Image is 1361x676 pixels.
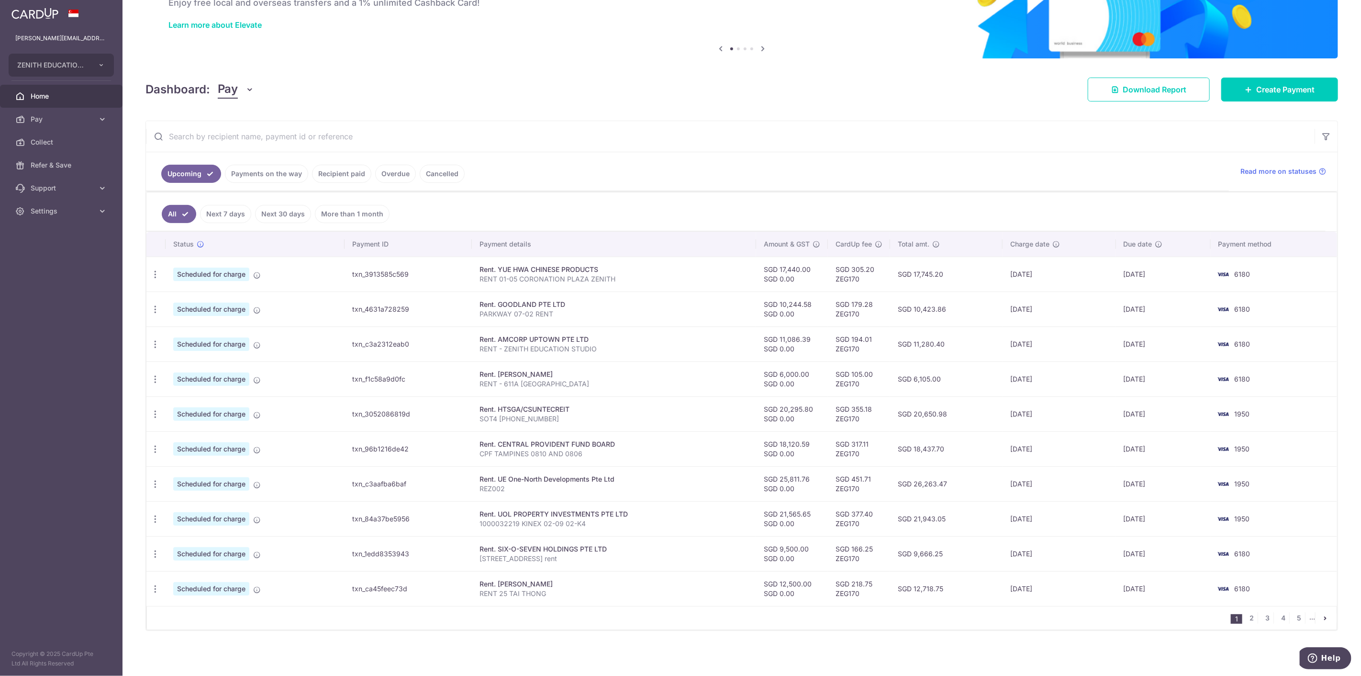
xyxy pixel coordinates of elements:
[420,165,465,183] a: Cancelled
[1003,501,1116,536] td: [DATE]
[1003,536,1116,571] td: [DATE]
[480,474,749,484] div: Rent. UE One-North Developments Pte Ltd
[345,571,472,606] td: txn_ca45feec73d
[756,361,828,396] td: SGD 6,000.00 SGD 0.00
[480,405,749,414] div: Rent. HTSGA/CSUNTECREIT
[162,205,196,223] a: All
[1003,257,1116,292] td: [DATE]
[472,232,757,257] th: Payment details
[480,370,749,379] div: Rent. [PERSON_NAME]
[1116,361,1211,396] td: [DATE]
[480,579,749,589] div: Rent. [PERSON_NAME]
[756,536,828,571] td: SGD 9,500.00 SGD 0.00
[31,137,94,147] span: Collect
[480,519,749,529] p: 1000032219 KINEX 02-09 02-K4
[828,571,890,606] td: SGD 218.75 ZEG170
[890,257,1003,292] td: SGD 17,745.20
[480,484,749,494] p: REZ002
[828,327,890,361] td: SGD 194.01 ZEG170
[200,205,251,223] a: Next 7 days
[11,8,58,19] img: CardUp
[1214,583,1233,595] img: Bank Card
[1003,292,1116,327] td: [DATE]
[1214,269,1233,280] img: Bank Card
[1235,270,1250,278] span: 6180
[1240,167,1316,176] span: Read more on statuses
[1214,373,1233,385] img: Bank Card
[890,536,1003,571] td: SGD 9,666.25
[890,396,1003,431] td: SGD 20,650.98
[1246,612,1258,624] a: 2
[1235,375,1250,383] span: 6180
[218,80,255,99] button: Pay
[15,34,107,43] p: [PERSON_NAME][EMAIL_ADDRESS][DOMAIN_NAME]
[1211,232,1337,257] th: Payment method
[828,361,890,396] td: SGD 105.00 ZEG170
[480,509,749,519] div: Rent. UOL PROPERTY INVESTMENTS PTE LTD
[1300,647,1351,671] iframe: Opens a widget where you can find more information
[1235,585,1250,593] span: 6180
[1278,612,1289,624] a: 4
[480,335,749,344] div: Rent. AMCORP UPTOWN PTE LTD
[1003,571,1116,606] td: [DATE]
[312,165,371,183] a: Recipient paid
[1256,84,1315,95] span: Create Payment
[345,466,472,501] td: txn_c3aafba6baf
[1088,78,1210,101] a: Download Report
[756,292,828,327] td: SGD 10,244.58 SGD 0.00
[1124,239,1152,249] span: Due date
[1116,466,1211,501] td: [DATE]
[161,165,221,183] a: Upcoming
[1235,340,1250,348] span: 6180
[1116,327,1211,361] td: [DATE]
[173,338,249,351] span: Scheduled for charge
[345,292,472,327] td: txn_4631a728259
[31,206,94,216] span: Settings
[375,165,416,183] a: Overdue
[828,466,890,501] td: SGD 451.71 ZEG170
[480,414,749,424] p: SOT4 [PHONE_NUMBER]
[255,205,311,223] a: Next 30 days
[345,396,472,431] td: txn_3052086819d
[890,571,1003,606] td: SGD 12,718.75
[1214,338,1233,350] img: Bank Card
[828,292,890,327] td: SGD 179.28 ZEG170
[225,165,308,183] a: Payments on the way
[1116,571,1211,606] td: [DATE]
[1116,536,1211,571] td: [DATE]
[1235,305,1250,313] span: 6180
[1116,292,1211,327] td: [DATE]
[828,431,890,466] td: SGD 317.11 ZEG170
[480,449,749,459] p: CPF TAMPINES 0810 AND 0806
[345,232,472,257] th: Payment ID
[1235,410,1250,418] span: 1950
[1235,445,1250,453] span: 1950
[480,554,749,563] p: [STREET_ADDRESS] rent
[1116,396,1211,431] td: [DATE]
[345,257,472,292] td: txn_3913585c569
[315,205,390,223] a: More than 1 month
[1116,257,1211,292] td: [DATE]
[756,327,828,361] td: SGD 11,086.39 SGD 0.00
[173,442,249,456] span: Scheduled for charge
[345,327,472,361] td: txn_c3a2312eab0
[828,501,890,536] td: SGD 377.40 ZEG170
[173,547,249,561] span: Scheduled for charge
[1214,548,1233,560] img: Bank Card
[480,309,749,319] p: PARKWAY 07-02 RENT
[173,303,249,316] span: Scheduled for charge
[31,160,94,170] span: Refer & Save
[9,54,114,77] button: ZENITH EDUCATION STUDIO PTE. LTD.
[828,257,890,292] td: SGD 305.20 ZEG170
[1003,396,1116,431] td: [DATE]
[145,81,210,98] h4: Dashboard:
[1214,478,1233,490] img: Bank Card
[1010,239,1049,249] span: Charge date
[1214,513,1233,525] img: Bank Card
[1214,443,1233,455] img: Bank Card
[1240,167,1326,176] a: Read more on statuses
[480,589,749,598] p: RENT 25 TAI THONG
[1235,515,1250,523] span: 1950
[836,239,872,249] span: CardUp fee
